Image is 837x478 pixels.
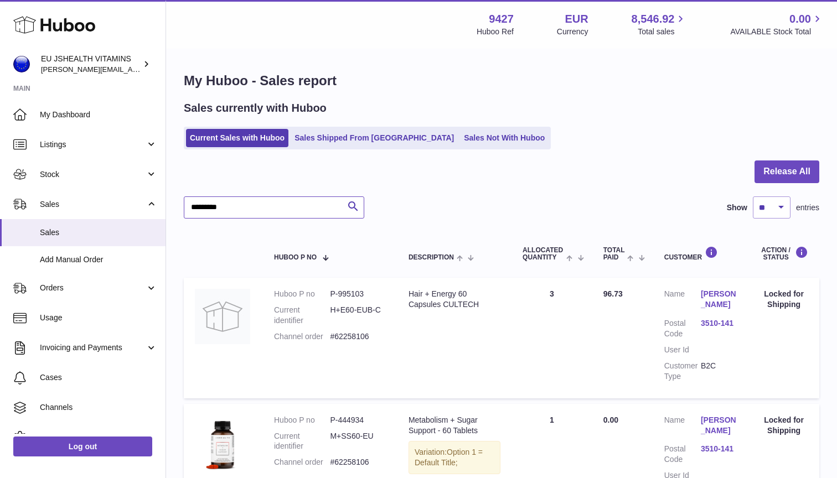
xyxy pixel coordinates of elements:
dt: Channel order [274,457,330,467]
dd: H+E60-EUB-C [330,305,386,326]
dd: P-995103 [330,289,386,299]
span: Sales [40,227,157,238]
span: Sales [40,199,146,210]
span: Invoicing and Payments [40,342,146,353]
span: Stock [40,169,146,180]
div: Customer [664,246,737,261]
dd: B2C [701,361,737,382]
span: 0.00 [603,415,618,424]
dd: #62258106 [330,331,386,342]
dt: Postal Code [664,444,701,465]
dt: Postal Code [664,318,701,339]
h1: My Huboo - Sales report [184,72,819,90]
div: Hair + Energy 60 Capsules CULTECH [409,289,500,310]
div: Locked for Shipping [759,289,808,310]
dt: Current identifier [274,305,330,326]
a: Current Sales with Huboo [186,129,288,147]
div: Variation: [409,441,500,474]
dd: P-444934 [330,415,386,425]
span: [PERSON_NAME][EMAIL_ADDRESS][DOMAIN_NAME] [41,65,222,74]
img: Metabolism_Sugar-Support-UK-60.png [195,415,250,472]
span: Total sales [638,27,687,37]
span: ALLOCATED Quantity [523,247,564,261]
label: Show [727,202,747,213]
span: Settings [40,432,157,443]
span: AVAILABLE Stock Total [730,27,824,37]
div: EU JSHEALTH VITAMINS [41,54,141,75]
dt: Current identifier [274,431,330,452]
button: Release All [755,160,819,183]
span: Total paid [603,247,625,261]
span: Option 1 = Default Title; [415,448,483,467]
a: 0.00 AVAILABLE Stock Total [730,12,824,37]
div: Currency [557,27,588,37]
dd: M+SS60-EU [330,431,386,452]
td: 3 [512,278,592,398]
span: Channels [40,402,157,413]
img: no-photo.jpg [195,289,250,344]
strong: EUR [565,12,588,27]
dd: #62258106 [330,457,386,467]
strong: 9427 [489,12,514,27]
dt: Name [664,415,701,439]
dt: Customer Type [664,361,701,382]
div: Huboo Ref [477,27,514,37]
dt: Name [664,289,701,313]
span: Listings [40,139,146,150]
a: Sales Shipped From [GEOGRAPHIC_DATA] [291,129,458,147]
span: Huboo P no [274,254,317,261]
span: 0.00 [789,12,811,27]
dt: Huboo P no [274,289,330,299]
span: Usage [40,313,157,323]
div: Action / Status [759,246,808,261]
div: Locked for Shipping [759,415,808,436]
a: [PERSON_NAME] [701,289,737,310]
h2: Sales currently with Huboo [184,101,327,116]
a: Log out [13,437,152,456]
span: Add Manual Order [40,254,157,265]
span: entries [796,202,819,213]
dt: Channel order [274,331,330,342]
img: laura@jessicasepel.com [13,56,30,72]
span: Orders [40,283,146,293]
div: Metabolism + Sugar Support - 60 Tablets [409,415,500,436]
span: 8,546.92 [632,12,675,27]
dt: Huboo P no [274,415,330,425]
a: Sales Not With Huboo [460,129,549,147]
a: 3510-141 [701,444,737,454]
a: 8,546.92 Total sales [632,12,688,37]
span: Cases [40,372,157,383]
span: My Dashboard [40,110,157,120]
a: 3510-141 [701,318,737,329]
dt: User Id [664,345,701,355]
a: [PERSON_NAME] [701,415,737,436]
span: 96.73 [603,289,623,298]
span: Description [409,254,454,261]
